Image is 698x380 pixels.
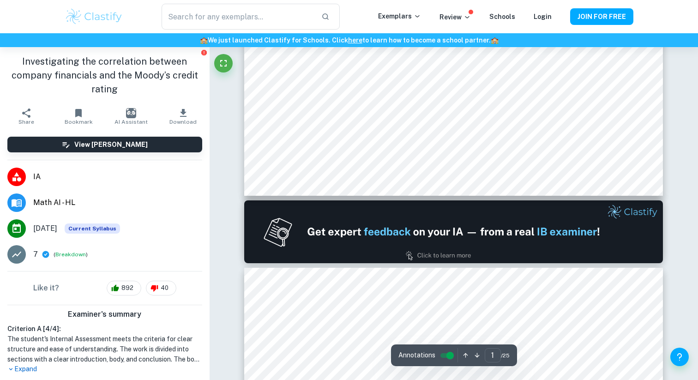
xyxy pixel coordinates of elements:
[156,283,174,293] span: 40
[7,334,202,364] h1: The student's Internal Assessment meets the criteria for clear structure and ease of understandin...
[116,283,138,293] span: 892
[4,309,206,320] h6: Examiner's summary
[126,108,136,118] img: AI Assistant
[7,137,202,152] button: View [PERSON_NAME]
[114,119,148,125] span: AI Assistant
[244,200,663,263] img: Ad
[7,324,202,334] h6: Criterion A [ 4 / 4 ]:
[439,12,471,22] p: Review
[65,223,120,234] div: This exemplar is based on the current syllabus. Feel free to refer to it for inspiration/ideas wh...
[146,281,176,296] div: 40
[200,36,208,44] span: 🏫
[157,103,209,129] button: Download
[348,36,362,44] a: here
[670,348,689,366] button: Help and Feedback
[55,250,86,259] button: Breakdown
[33,223,57,234] span: [DATE]
[491,36,499,44] span: 🏫
[214,54,233,72] button: Fullscreen
[105,103,157,129] button: AI Assistant
[378,11,421,21] p: Exemplars
[65,119,93,125] span: Bookmark
[501,351,510,360] span: / 25
[33,283,59,294] h6: Like it?
[18,119,34,125] span: Share
[7,364,202,374] p: Expand
[33,197,202,208] span: Math AI - HL
[201,49,208,56] button: Report issue
[7,54,202,96] h1: Investigating the correlation between company financials and the Moody’s credit rating
[169,119,197,125] span: Download
[74,139,148,150] h6: View [PERSON_NAME]
[534,13,552,20] a: Login
[570,8,633,25] button: JOIN FOR FREE
[65,223,120,234] span: Current Syllabus
[33,249,38,260] p: 7
[162,4,314,30] input: Search for any exemplars...
[54,250,88,259] span: ( )
[65,7,123,26] img: Clastify logo
[107,281,141,296] div: 892
[52,103,104,129] button: Bookmark
[2,35,696,45] h6: We just launched Clastify for Schools. Click to learn how to become a school partner.
[489,13,515,20] a: Schools
[398,350,435,360] span: Annotations
[33,171,202,182] span: IA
